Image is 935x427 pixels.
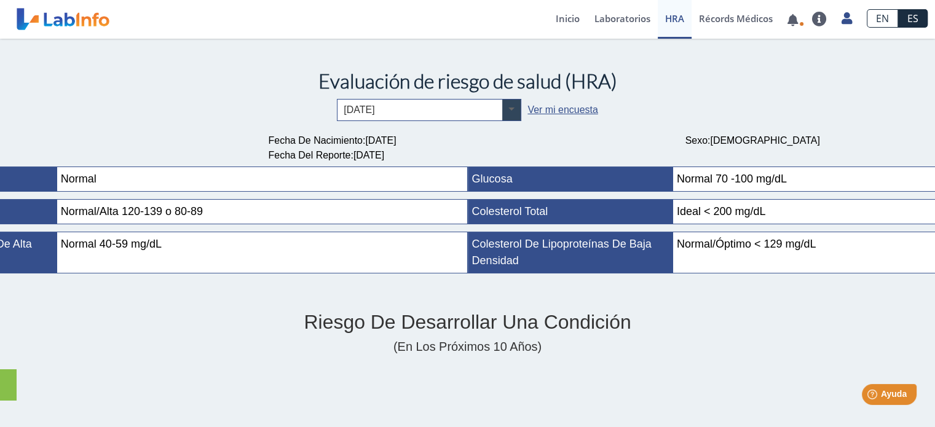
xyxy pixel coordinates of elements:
span: HRA [665,12,684,25]
span: Normal 70 -100 mg/dL [677,173,787,185]
span: Normal 40-59 mg/dL [61,238,162,250]
span: Normal/Óptimo < 129 mg/dL [677,238,816,250]
div: : [259,133,676,148]
span: [DATE] [365,135,396,146]
span: Fecha de Nacimiento [269,135,363,146]
a: Ver mi encuesta [527,104,598,115]
span: Sexo [685,135,708,146]
span: Colesterol total [472,205,548,217]
iframe: Help widget launcher [826,379,921,413]
span: Ideal < 200 mg/dL [677,205,766,217]
span: [DEMOGRAPHIC_DATA] [710,135,819,146]
span: [DATE] [353,150,384,160]
span: Normal/Alta 120-139 o 80-89 [61,205,203,217]
a: ES [898,9,928,28]
span: Fecha del Reporte [269,150,351,160]
span: Evaluación de riesgo de salud (HRA) [318,69,617,93]
span: Normal [61,173,97,185]
span: Colesterol de lipoproteínas de baja densidad [472,238,652,267]
a: EN [867,9,898,28]
span: Glucosa [472,173,513,185]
